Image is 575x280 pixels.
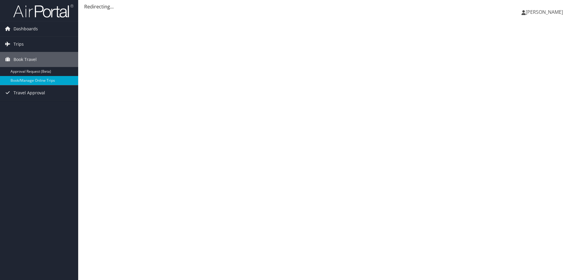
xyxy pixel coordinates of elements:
[526,9,563,15] span: [PERSON_NAME]
[521,3,569,21] a: [PERSON_NAME]
[14,52,37,67] span: Book Travel
[13,4,73,18] img: airportal-logo.png
[84,3,569,10] div: Redirecting...
[14,21,38,36] span: Dashboards
[14,37,24,52] span: Trips
[14,85,45,100] span: Travel Approval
